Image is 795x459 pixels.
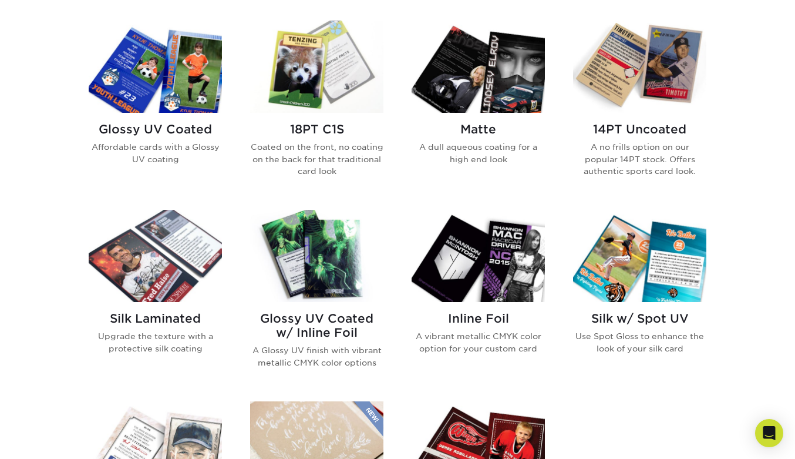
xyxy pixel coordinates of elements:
[412,122,545,136] h2: Matte
[412,330,545,354] p: A vibrant metallic CMYK color option for your custom card
[755,419,783,447] div: Open Intercom Messenger
[412,210,545,302] img: Inline Foil Trading Cards
[250,311,383,340] h2: Glossy UV Coated w/ Inline Foil
[412,21,545,196] a: Matte Trading Cards Matte A dull aqueous coating for a high end look
[412,141,545,165] p: A dull aqueous coating for a high end look
[573,122,706,136] h2: 14PT Uncoated
[89,210,222,302] img: Silk Laminated Trading Cards
[89,330,222,354] p: Upgrade the texture with a protective silk coating
[412,311,545,326] h2: Inline Foil
[250,210,383,302] img: Glossy UV Coated w/ Inline Foil Trading Cards
[250,344,383,368] p: A Glossy UV finish with vibrant metallic CMYK color options
[573,210,706,387] a: Silk w/ Spot UV Trading Cards Silk w/ Spot UV Use Spot Gloss to enhance the look of your silk card
[89,141,222,165] p: Affordable cards with a Glossy UV coating
[250,122,383,136] h2: 18PT C1S
[250,21,383,113] img: 18PT C1S Trading Cards
[573,21,706,196] a: 14PT Uncoated Trading Cards 14PT Uncoated A no frills option on our popular 14PT stock. Offers au...
[573,21,706,113] img: 14PT Uncoated Trading Cards
[412,210,545,387] a: Inline Foil Trading Cards Inline Foil A vibrant metallic CMYK color option for your custom card
[354,401,383,437] img: New Product
[250,210,383,387] a: Glossy UV Coated w/ Inline Foil Trading Cards Glossy UV Coated w/ Inline Foil A Glossy UV finish ...
[250,141,383,177] p: Coated on the front, no coating on the back for that traditional card look
[412,21,545,113] img: Matte Trading Cards
[89,21,222,113] img: Glossy UV Coated Trading Cards
[89,122,222,136] h2: Glossy UV Coated
[573,210,706,302] img: Silk w/ Spot UV Trading Cards
[573,141,706,177] p: A no frills option on our popular 14PT stock. Offers authentic sports card look.
[89,311,222,326] h2: Silk Laminated
[573,311,706,326] h2: Silk w/ Spot UV
[89,210,222,387] a: Silk Laminated Trading Cards Silk Laminated Upgrade the texture with a protective silk coating
[250,21,383,196] a: 18PT C1S Trading Cards 18PT C1S Coated on the front, no coating on the back for that traditional ...
[89,21,222,196] a: Glossy UV Coated Trading Cards Glossy UV Coated Affordable cards with a Glossy UV coating
[573,330,706,354] p: Use Spot Gloss to enhance the look of your silk card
